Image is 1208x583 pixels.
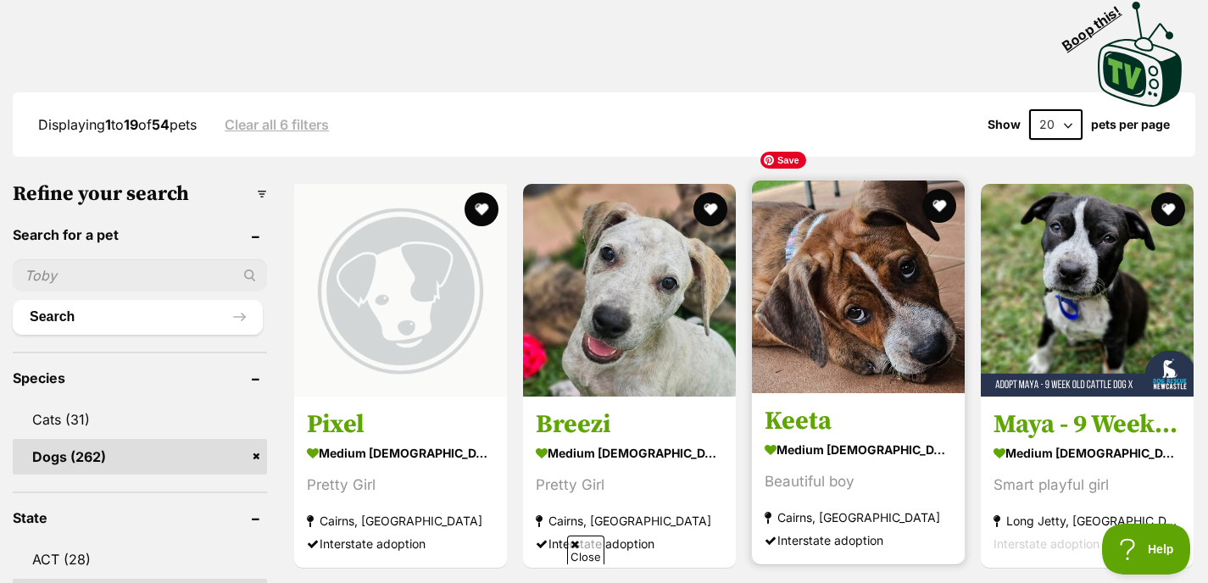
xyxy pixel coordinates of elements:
[536,510,723,533] strong: Cairns, [GEOGRAPHIC_DATA]
[152,116,170,133] strong: 54
[760,152,806,169] span: Save
[994,475,1181,497] div: Smart playful girl
[752,180,965,393] img: Keeta - Mixed breed Dog
[994,441,1181,466] strong: medium [DEMOGRAPHIC_DATA] Dog
[1151,192,1185,226] button: favourite
[765,507,952,530] strong: Cairns, [GEOGRAPHIC_DATA]
[693,192,727,226] button: favourite
[13,300,263,334] button: Search
[307,533,494,556] div: Interstate adoption
[465,192,498,226] button: favourite
[765,471,952,494] div: Beautiful boy
[307,475,494,497] div: Pretty Girl
[13,370,267,386] header: Species
[994,537,1166,552] span: Interstate adoption unavailable
[13,182,267,206] h3: Refine your search
[988,118,1021,131] span: Show
[523,397,736,569] a: Breezi medium [DEMOGRAPHIC_DATA] Dog Pretty Girl Cairns, [GEOGRAPHIC_DATA] Interstate adoption
[567,536,604,565] span: Close
[1091,118,1170,131] label: pets per page
[994,409,1181,441] h3: Maya - 9 Week Old Cattle Dog X
[13,402,267,437] a: Cats (31)
[13,541,267,577] a: ACT (28)
[38,116,197,133] span: Displaying to of pets
[536,409,723,441] h3: Breezi
[536,475,723,497] div: Pretty Girl
[307,441,494,466] strong: medium [DEMOGRAPHIC_DATA] Dog
[13,227,267,242] header: Search for a pet
[536,533,723,556] div: Interstate adoption
[765,530,952,552] div: Interstate adoption
[765,406,952,438] h3: Keeta
[1098,2,1183,107] img: PetRescue TV logo
[536,441,723,466] strong: medium [DEMOGRAPHIC_DATA] Dog
[13,510,267,525] header: State
[752,393,965,565] a: Keeta medium [DEMOGRAPHIC_DATA] Dog Beautiful boy Cairns, [GEOGRAPHIC_DATA] Interstate adoption
[765,438,952,463] strong: medium [DEMOGRAPHIC_DATA] Dog
[523,184,736,397] img: Breezi - Mixed breed Dog
[981,184,1194,397] img: Maya - 9 Week Old Cattle Dog X - Australian Cattle Dog
[981,397,1194,569] a: Maya - 9 Week Old Cattle Dog X medium [DEMOGRAPHIC_DATA] Dog Smart playful girl Long Jetty, [GEOG...
[922,189,956,223] button: favourite
[294,397,507,569] a: Pixel medium [DEMOGRAPHIC_DATA] Dog Pretty Girl Cairns, [GEOGRAPHIC_DATA] Interstate adoption
[994,510,1181,533] strong: Long Jetty, [GEOGRAPHIC_DATA]
[105,116,111,133] strong: 1
[225,117,329,132] a: Clear all 6 filters
[13,259,267,291] input: Toby
[307,510,494,533] strong: Cairns, [GEOGRAPHIC_DATA]
[13,439,267,475] a: Dogs (262)
[1102,524,1191,575] iframe: Help Scout Beacon - Open
[124,116,138,133] strong: 19
[307,409,494,441] h3: Pixel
